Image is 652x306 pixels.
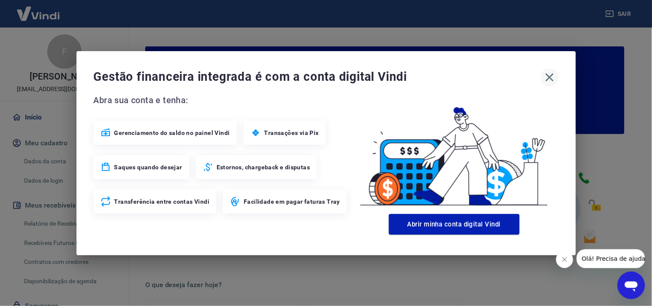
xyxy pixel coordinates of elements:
span: Gerenciamento do saldo no painel Vindi [114,129,230,137]
iframe: Mensagem da empresa [577,249,645,268]
iframe: Botão para abrir a janela de mensagens [618,272,645,299]
iframe: Fechar mensagem [556,251,573,268]
img: Good Billing [350,93,559,211]
span: Gestão financeira integrada é com a conta digital Vindi [94,68,541,86]
span: Transferência entre contas Vindi [114,197,210,206]
span: Estornos, chargeback e disputas [217,163,310,171]
span: Abra sua conta e tenha: [94,93,350,107]
span: Facilidade em pagar faturas Tray [244,197,340,206]
button: Abrir minha conta digital Vindi [389,214,520,235]
span: Transações via Pix [264,129,319,137]
span: Saques quando desejar [114,163,182,171]
span: Olá! Precisa de ajuda? [5,6,72,13]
